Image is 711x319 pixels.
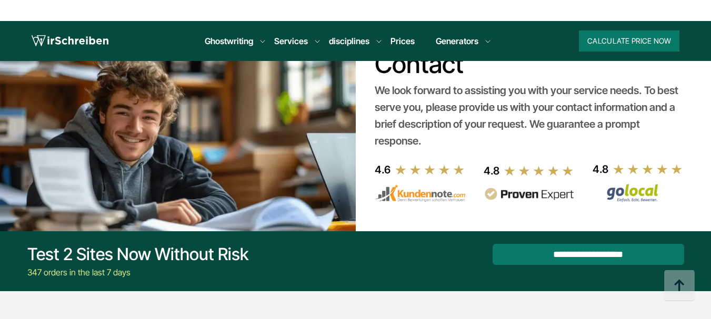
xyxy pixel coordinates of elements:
font: disciplines [329,36,369,46]
button: Calculate price now [579,30,679,52]
font: 4.8 [484,164,499,177]
img: customer rating [375,184,465,202]
img: logo wewrite [32,33,108,49]
font: Calculate price now [587,36,671,45]
font: 4.8 [593,163,608,176]
img: stars [613,163,683,175]
img: stars [395,164,465,176]
img: provenexpert reviews [484,188,574,201]
font: Ghostwriting [205,36,253,46]
font: Services [274,36,308,46]
font: We look forward to assisting you with your service needs. To best serve you, please provide us wi... [375,84,678,147]
a: Prices [390,36,415,46]
font: Test 2 sites now without risk [27,244,248,264]
img: button top [664,270,695,302]
img: We write reviews [593,183,683,202]
a: Services [274,35,308,47]
font: 4.6 [375,163,390,176]
font: Generators [436,36,478,46]
font: contact [375,48,464,79]
font: 347 orders in the last 7 days [27,267,131,277]
img: stars [504,165,574,177]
